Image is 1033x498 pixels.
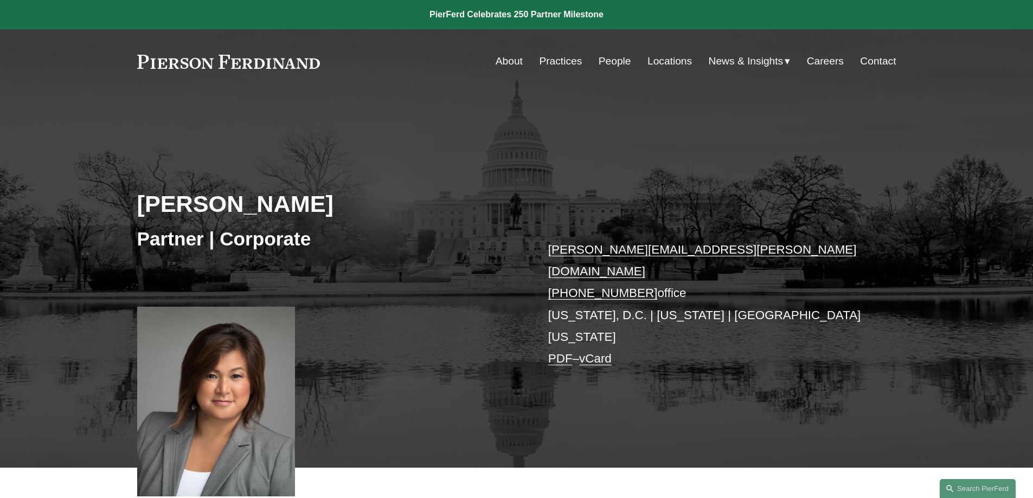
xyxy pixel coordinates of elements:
a: Search this site [940,479,1016,498]
span: News & Insights [709,52,784,71]
a: Locations [647,51,692,72]
a: About [496,51,523,72]
a: People [599,51,631,72]
a: [PHONE_NUMBER] [548,286,658,300]
a: vCard [579,352,612,365]
a: Careers [807,51,844,72]
h2: [PERSON_NAME] [137,190,517,218]
a: folder dropdown [709,51,791,72]
a: Contact [860,51,896,72]
a: [PERSON_NAME][EMAIL_ADDRESS][PERSON_NAME][DOMAIN_NAME] [548,243,857,278]
a: PDF [548,352,573,365]
a: Practices [539,51,582,72]
p: office [US_STATE], D.C. | [US_STATE] | [GEOGRAPHIC_DATA][US_STATE] – [548,239,864,370]
h3: Partner | Corporate [137,227,517,251]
